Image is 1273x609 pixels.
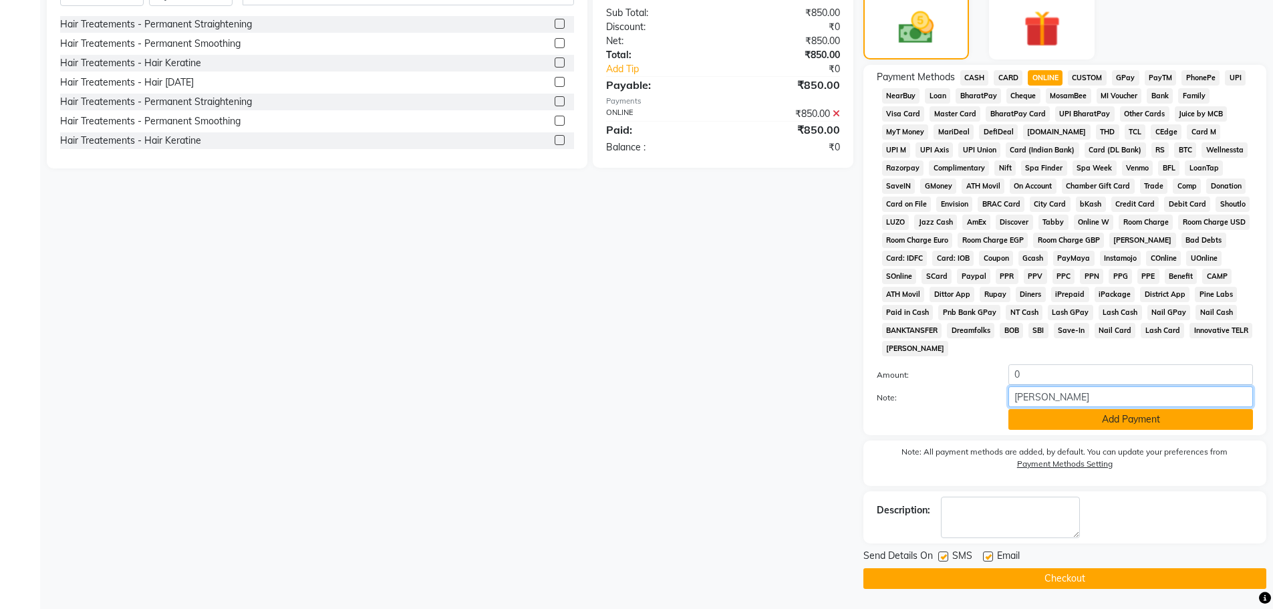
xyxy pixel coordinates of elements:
[996,269,1018,284] span: PPR
[1164,197,1210,212] span: Debit Card
[882,233,953,248] span: Room Charge Euro
[596,62,744,76] a: Add Tip
[1048,305,1093,320] span: Lash GPay
[596,34,723,48] div: Net:
[1033,233,1104,248] span: Room Charge GBP
[1053,251,1095,266] span: PayMaya
[929,160,989,176] span: Complimentary
[882,106,925,122] span: Visa Card
[1186,251,1222,266] span: UOnline
[887,7,945,48] img: _cash.svg
[723,107,850,121] div: ₹850.00
[1151,142,1169,158] span: RS
[1225,70,1246,86] span: UPI
[980,287,1010,302] span: Rupay
[1038,215,1069,230] span: Tabby
[1122,160,1153,176] span: Venmo
[863,568,1266,589] button: Checkout
[60,17,252,31] div: Hair Treatements - Permanent Straightening
[60,76,194,90] div: Hair Treatements - Hair [DATE]
[723,34,850,48] div: ₹850.00
[1147,305,1191,320] span: Nail GPay
[934,124,974,140] span: MariDeal
[1085,142,1146,158] span: Card (DL Bank)
[723,140,850,154] div: ₹0
[882,215,909,230] span: LUZO
[877,503,930,517] div: Description:
[1175,106,1228,122] span: Juice by MCB
[1189,323,1252,338] span: Innovative TELR
[1137,269,1159,284] span: PPE
[882,251,928,266] span: Card: IDFC
[925,88,950,104] span: Loan
[882,197,932,212] span: Card on File
[1174,142,1196,158] span: BTC
[1151,124,1181,140] span: CEdge
[1051,287,1089,302] span: iPrepaid
[1111,197,1159,212] span: Credit Card
[1095,287,1135,302] span: iPackage
[1096,124,1119,140] span: THD
[1052,269,1075,284] span: PPC
[1012,6,1072,51] img: _gift.svg
[596,140,723,154] div: Balance :
[882,88,920,104] span: NearBuy
[1008,409,1253,430] button: Add Payment
[930,287,974,302] span: Dittor App
[1006,305,1042,320] span: NT Cash
[1125,124,1146,140] span: TCL
[882,160,924,176] span: Razorpay
[932,251,974,266] span: Card: IOB
[1181,233,1226,248] span: Bad Debts
[1120,106,1169,122] span: Other Cards
[1010,178,1056,194] span: On Account
[1000,323,1023,338] span: BOB
[1140,287,1189,302] span: District App
[1165,269,1197,284] span: Benefit
[1008,364,1253,385] input: Amount
[956,88,1001,104] span: BharatPay
[723,20,850,34] div: ₹0
[596,77,723,93] div: Payable:
[979,124,1018,140] span: DefiDeal
[1008,386,1253,407] input: Add Note
[996,215,1033,230] span: Discover
[60,134,201,148] div: Hair Treatements - Hair Keratine
[1055,106,1115,122] span: UPI BharatPay
[1062,178,1135,194] span: Chamber Gift Card
[1099,305,1142,320] span: Lash Cash
[1185,160,1223,176] span: LoanTap
[915,142,953,158] span: UPI Axis
[596,6,723,20] div: Sub Total:
[1006,142,1079,158] span: Card (Indian Bank)
[596,107,723,121] div: ONLINE
[1046,88,1091,104] span: MosamBee
[882,323,942,338] span: BANKTANSFER
[1109,233,1176,248] span: [PERSON_NAME]
[1028,70,1063,86] span: ONLINE
[997,549,1020,566] span: Email
[882,287,925,302] span: ATH Movil
[863,549,933,566] span: Send Details On
[1100,251,1141,266] span: Instamojo
[1195,305,1237,320] span: Nail Cash
[882,341,949,356] span: [PERSON_NAME]
[606,96,839,107] div: Payments
[930,106,980,122] span: Master Card
[882,305,934,320] span: Paid in Cash
[986,106,1050,122] span: BharatPay Card
[1187,124,1220,140] span: Card M
[1021,160,1067,176] span: Spa Finder
[960,70,989,86] span: CASH
[744,62,850,76] div: ₹0
[994,70,1022,86] span: CARD
[60,56,201,70] div: Hair Treatements - Hair Keratine
[1016,287,1046,302] span: Diners
[1073,160,1117,176] span: Spa Week
[723,122,850,138] div: ₹850.00
[1140,178,1168,194] span: Trade
[882,269,917,284] span: SOnline
[1080,269,1103,284] span: PPN
[596,48,723,62] div: Total:
[920,178,956,194] span: GMoney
